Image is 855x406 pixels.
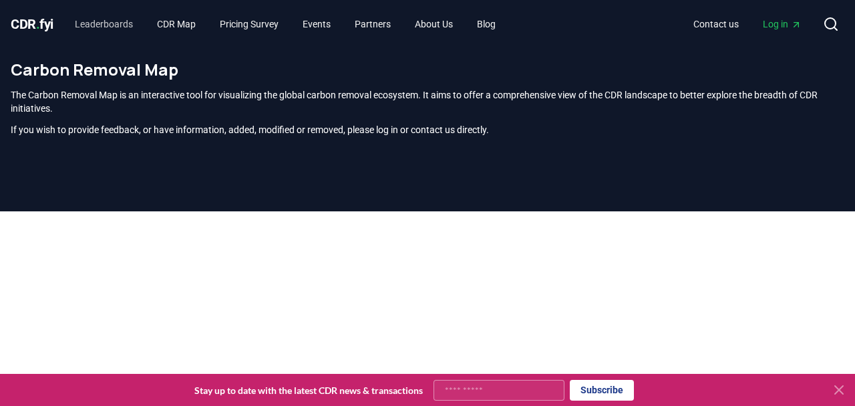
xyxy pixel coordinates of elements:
nav: Main [683,12,812,36]
p: If you wish to provide feedback, or have information, added, modified or removed, please log in o... [11,123,844,136]
a: Partners [344,12,401,36]
span: CDR fyi [11,16,53,32]
a: Contact us [683,12,749,36]
a: Log in [752,12,812,36]
a: About Us [404,12,464,36]
h1: Carbon Removal Map [11,59,844,80]
span: . [36,16,40,32]
a: CDR Map [146,12,206,36]
a: Pricing Survey [209,12,289,36]
a: Leaderboards [64,12,144,36]
a: CDR.fyi [11,15,53,33]
span: Log in [763,17,802,31]
nav: Main [64,12,506,36]
a: Blog [466,12,506,36]
a: Events [292,12,341,36]
p: The Carbon Removal Map is an interactive tool for visualizing the global carbon removal ecosystem... [11,88,844,115]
